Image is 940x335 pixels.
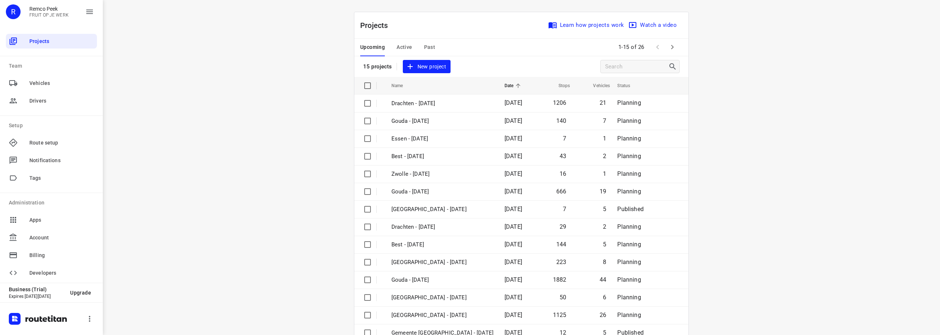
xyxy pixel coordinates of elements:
[603,153,606,160] span: 2
[9,122,97,129] p: Setup
[505,294,522,301] span: [DATE]
[29,139,94,147] span: Route setup
[505,117,522,124] span: [DATE]
[360,43,385,52] span: Upcoming
[560,170,566,177] span: 16
[360,20,394,31] p: Projects
[505,206,522,213] span: [DATE]
[603,135,606,142] span: 1
[617,135,641,142] span: Planning
[9,286,64,292] p: Business (Trial)
[560,153,566,160] span: 43
[391,258,493,267] p: Zwolle - Thursday
[600,188,606,195] span: 19
[617,223,641,230] span: Planning
[603,117,606,124] span: 7
[6,34,97,49] div: Projects
[29,174,94,182] span: Tags
[668,62,679,71] div: Search
[391,223,493,231] p: Drachten - Thursday
[6,4,21,19] div: R
[556,259,567,265] span: 223
[9,199,97,207] p: Administration
[29,97,94,105] span: Drivers
[617,259,641,265] span: Planning
[505,259,522,265] span: [DATE]
[391,135,493,143] p: Essen - Friday
[617,294,641,301] span: Planning
[605,61,668,72] input: Search projects
[391,311,493,320] p: Zwolle - Wednesday
[617,117,641,124] span: Planning
[29,157,94,164] span: Notifications
[600,311,606,318] span: 26
[505,81,523,90] span: Date
[6,153,97,168] div: Notifications
[603,170,606,177] span: 1
[553,276,567,283] span: 1882
[556,188,567,195] span: 666
[6,93,97,108] div: Drivers
[29,6,69,12] p: Remco Peek
[29,234,94,242] span: Account
[391,188,493,196] p: Gouda - Thursday
[9,294,64,299] p: Expires [DATE][DATE]
[505,188,522,195] span: [DATE]
[391,81,413,90] span: Name
[29,269,94,277] span: Developers
[505,153,522,160] span: [DATE]
[505,241,522,248] span: [DATE]
[397,43,412,52] span: Active
[391,170,493,178] p: Zwolle - Friday
[29,38,94,45] span: Projects
[617,99,641,106] span: Planning
[64,286,97,299] button: Upgrade
[29,216,94,224] span: Apps
[617,241,641,248] span: Planning
[29,252,94,259] span: Billing
[617,81,640,90] span: Status
[617,188,641,195] span: Planning
[6,248,97,263] div: Billing
[617,153,641,160] span: Planning
[6,76,97,90] div: Vehicles
[424,43,435,52] span: Past
[603,259,606,265] span: 8
[563,135,566,142] span: 7
[560,294,566,301] span: 50
[603,241,606,248] span: 5
[553,99,567,106] span: 1206
[505,99,522,106] span: [DATE]
[650,40,665,54] span: Previous Page
[70,290,91,296] span: Upgrade
[9,62,97,70] p: Team
[6,135,97,150] div: Route setup
[505,276,522,283] span: [DATE]
[6,230,97,245] div: Account
[563,206,566,213] span: 7
[600,99,606,106] span: 21
[553,311,567,318] span: 1125
[391,152,493,161] p: Best - Friday
[391,117,493,125] p: Gouda - Friday
[391,240,493,249] p: Best - Thursday
[556,241,567,248] span: 144
[505,135,522,142] span: [DATE]
[549,81,570,90] span: Stops
[6,171,97,185] div: Tags
[617,276,641,283] span: Planning
[603,223,606,230] span: 2
[603,206,606,213] span: 5
[6,265,97,280] div: Developers
[391,276,493,284] p: Gouda - Wednesday
[603,294,606,301] span: 6
[560,223,566,230] span: 29
[407,62,446,71] span: New project
[403,60,451,74] button: New project
[615,39,647,55] span: 1-15 of 26
[583,81,610,90] span: Vehicles
[29,13,69,18] p: FRUIT OP JE WERK
[363,63,392,70] p: 15 projects
[505,311,522,318] span: [DATE]
[665,40,680,54] span: Next Page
